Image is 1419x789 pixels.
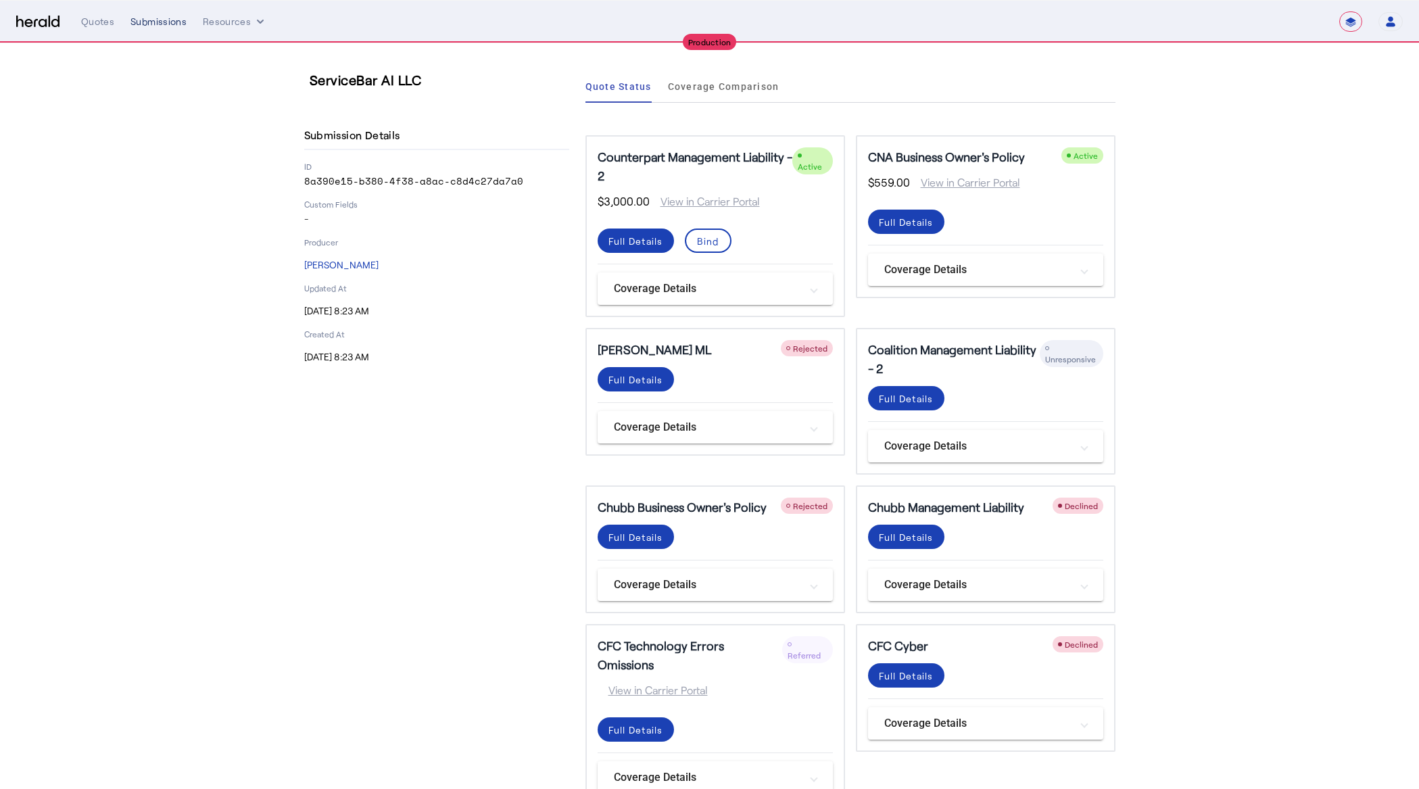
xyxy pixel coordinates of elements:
[668,82,779,91] span: Coverage Comparison
[614,419,800,435] mat-panel-title: Coverage Details
[697,234,719,248] div: Bind
[868,254,1103,286] mat-expansion-panel-header: Coverage Details
[304,329,569,339] p: Created At
[650,193,760,210] span: View in Carrier Portal
[868,147,1025,166] h5: CNA Business Owner's Policy
[868,707,1103,740] mat-expansion-panel-header: Coverage Details
[598,367,674,391] button: Full Details
[868,340,1040,378] h5: Coalition Management Liability - 2
[868,569,1103,601] mat-expansion-panel-header: Coverage Details
[598,411,833,444] mat-expansion-panel-header: Coverage Details
[1045,354,1096,364] span: Unresponsive
[884,438,1071,454] mat-panel-title: Coverage Details
[598,272,833,305] mat-expansion-panel-header: Coverage Details
[868,174,910,191] span: $559.00
[798,162,822,171] span: Active
[304,237,569,247] p: Producer
[598,147,793,185] h5: Counterpart Management Liability - 2
[608,234,663,248] div: Full Details
[598,229,674,253] button: Full Details
[1065,501,1098,510] span: Declined
[879,669,934,683] div: Full Details
[614,769,800,786] mat-panel-title: Coverage Details
[598,636,782,674] h5: CFC Technology Errors Omissions
[585,82,652,91] span: Quote Status
[304,258,569,272] p: [PERSON_NAME]
[608,373,663,387] div: Full Details
[683,34,737,50] div: Production
[304,127,406,143] h4: Submission Details
[304,199,569,210] p: Custom Fields
[868,636,928,655] h5: CFC Cyber
[1065,640,1098,649] span: Declined
[879,215,934,229] div: Full Details
[868,498,1024,517] h5: Chubb Management Liability
[868,663,944,688] button: Full Details
[598,498,767,517] h5: Chubb Business Owner's Policy
[598,193,650,210] span: $3,000.00
[879,530,934,544] div: Full Details
[879,391,934,406] div: Full Details
[868,386,944,410] button: Full Details
[614,281,800,297] mat-panel-title: Coverage Details
[598,717,674,742] button: Full Details
[614,577,800,593] mat-panel-title: Coverage Details
[304,161,569,172] p: ID
[81,15,114,28] div: Quotes
[608,723,663,737] div: Full Details
[793,501,827,510] span: Rejected
[203,15,267,28] button: Resources dropdown menu
[868,525,944,549] button: Full Details
[598,340,711,359] h5: [PERSON_NAME] ML
[598,525,674,549] button: Full Details
[304,283,569,293] p: Updated At
[884,577,1071,593] mat-panel-title: Coverage Details
[788,650,821,660] span: Referred
[868,430,1103,462] mat-expansion-panel-header: Coverage Details
[793,343,827,353] span: Rejected
[1074,151,1098,160] span: Active
[868,210,944,234] button: Full Details
[304,350,569,364] p: [DATE] 8:23 AM
[668,70,779,103] a: Coverage Comparison
[598,682,708,698] span: View in Carrier Portal
[130,15,187,28] div: Submissions
[884,262,1071,278] mat-panel-title: Coverage Details
[304,174,569,188] p: 8a390e15-b380-4f38-a8ac-c8d4c27da7a0
[884,715,1071,732] mat-panel-title: Coverage Details
[310,70,575,89] h3: ServiceBar AI LLC
[685,229,731,253] button: Bind
[304,212,569,226] p: -
[608,530,663,544] div: Full Details
[598,569,833,601] mat-expansion-panel-header: Coverage Details
[304,304,569,318] p: [DATE] 8:23 AM
[585,70,652,103] a: Quote Status
[910,174,1020,191] span: View in Carrier Portal
[16,16,59,28] img: Herald Logo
